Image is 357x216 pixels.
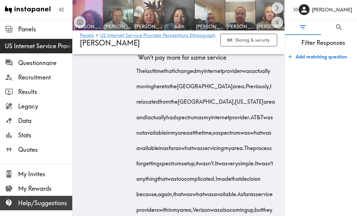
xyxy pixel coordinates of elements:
[143,154,160,169] span: getting
[169,77,177,92] span: the
[255,154,258,169] span: It
[182,154,189,169] span: set
[253,138,272,154] span: process
[252,61,270,77] span: actually
[18,88,72,96] span: Results
[177,77,233,92] span: [GEOGRAPHIC_DATA]
[193,138,203,154] span: was
[204,61,222,77] span: internet
[290,39,357,47] span: Filter Responses
[173,184,183,200] span: that
[136,107,146,123] span: and
[160,154,182,169] span: spectrum
[229,107,251,123] span: provider.
[285,20,321,35] button: Filter Responses
[180,200,193,215] span: area,
[196,154,198,169] span: it
[250,184,256,200] span: as
[18,73,72,82] span: Recruitment
[196,23,224,30] span: [PERSON_NAME]
[198,154,215,169] span: wasn't.
[175,61,196,77] span: changed
[148,107,166,123] span: actually
[154,77,165,92] span: here
[246,77,270,92] span: Previously,
[18,117,72,125] span: Data
[286,51,349,63] button: Add matching question
[176,107,198,123] span: spectrum
[220,34,277,47] button: Sharing & security
[242,61,252,77] span: was
[136,138,159,154] span: available
[178,123,189,138] span: area
[163,138,169,154] span: as
[262,123,271,138] span: was
[18,146,72,154] span: Quotes
[218,123,240,138] span: spectrum
[257,23,285,30] span: [PERSON_NAME]
[167,169,177,184] span: was
[74,23,102,30] span: [PERSON_NAME]
[335,23,343,31] span: Search
[166,123,170,138] span: in
[136,169,157,184] span: anything
[231,169,241,184] span: that
[194,123,202,138] span: the
[244,138,253,154] span: The
[146,107,148,123] span: I
[5,42,72,50] span: US Internet Service Provider Perceptions Ethnography
[250,123,262,138] span: what
[170,123,178,138] span: my
[18,25,72,33] span: Panels
[203,138,224,154] span: servicing
[211,107,229,123] span: internet
[135,23,163,30] span: [PERSON_NAME]
[173,200,180,215] span: my
[166,107,176,123] span: had
[237,184,243,200] span: As
[136,184,158,200] span: because,
[204,107,211,123] span: my
[198,107,204,123] span: as
[184,169,216,184] span: complicated.
[270,77,271,92] span: I
[192,184,204,200] span: what
[213,123,218,138] span: so
[100,33,218,39] a: US Internet Service Provider Perceptions Ethnography
[196,61,204,77] span: my
[181,138,193,154] span: what
[159,92,170,107] span: from
[233,77,246,92] span: area.
[193,200,210,215] span: Verizon
[189,154,196,169] span: up,
[136,154,143,169] span: for
[159,138,163,154] span: in
[136,77,154,92] span: moving
[255,200,262,215] span: but
[230,200,248,215] span: coming
[256,184,273,200] span: service
[231,138,244,154] span: area.
[135,53,229,62] span: Won't pay more for same service
[210,200,220,215] span: was
[258,154,273,169] span: wasn't
[159,200,173,215] span: within
[157,169,167,184] span: that
[262,200,272,215] span: they
[224,138,231,154] span: my
[226,23,254,30] span: [PERSON_NAME]
[18,59,72,67] span: Questionnaire
[18,199,72,207] span: Help/Suggestions
[136,92,159,107] span: relocated
[271,17,283,28] button: Expand to show all items
[145,61,154,77] span: last
[220,200,230,215] span: also
[173,61,175,77] span: I
[243,184,250,200] span: far
[218,154,228,169] span: was
[204,184,214,200] span: was
[136,123,144,138] span: not
[248,200,255,215] span: up,
[80,38,140,47] span: [PERSON_NAME]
